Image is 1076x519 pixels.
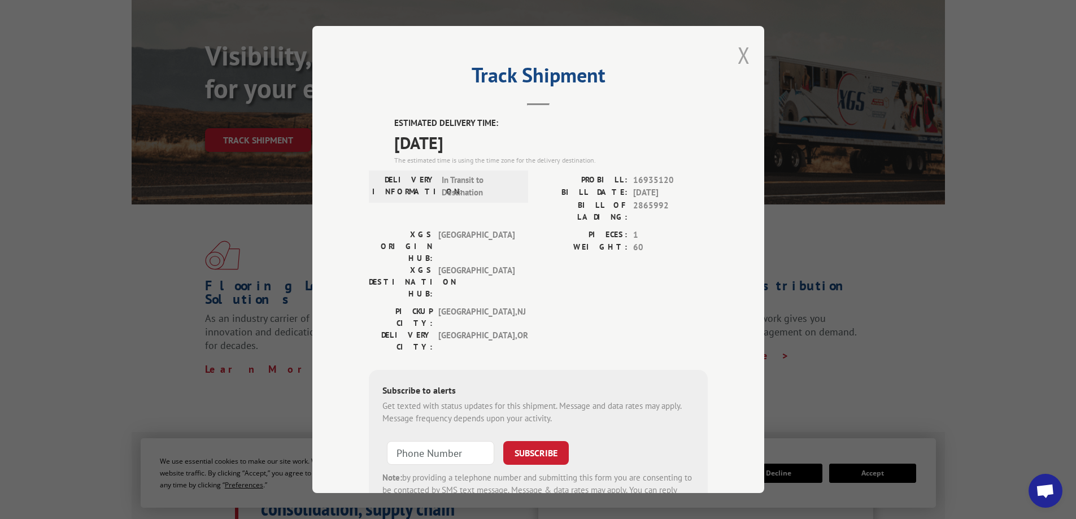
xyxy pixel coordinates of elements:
[372,174,436,199] label: DELIVERY INFORMATION:
[387,441,494,465] input: Phone Number
[633,199,708,223] span: 2865992
[382,383,694,400] div: Subscribe to alerts
[538,229,628,242] label: PIECES:
[438,306,515,329] span: [GEOGRAPHIC_DATA] , NJ
[1029,474,1062,508] div: Open chat
[369,306,433,329] label: PICKUP CITY:
[538,174,628,187] label: PROBILL:
[633,186,708,199] span: [DATE]
[633,241,708,254] span: 60
[438,329,515,353] span: [GEOGRAPHIC_DATA] , OR
[394,117,708,130] label: ESTIMATED DELIVERY TIME:
[633,174,708,187] span: 16935120
[738,40,750,70] button: Close modal
[442,174,518,199] span: In Transit to Destination
[382,472,694,510] div: by providing a telephone number and submitting this form you are consenting to be contacted by SM...
[369,229,433,264] label: XGS ORIGIN HUB:
[394,130,708,155] span: [DATE]
[369,67,708,89] h2: Track Shipment
[369,264,433,300] label: XGS DESTINATION HUB:
[633,229,708,242] span: 1
[382,400,694,425] div: Get texted with status updates for this shipment. Message and data rates may apply. Message frequ...
[538,199,628,223] label: BILL OF LADING:
[382,472,402,483] strong: Note:
[538,186,628,199] label: BILL DATE:
[438,229,515,264] span: [GEOGRAPHIC_DATA]
[394,155,708,165] div: The estimated time is using the time zone for the delivery destination.
[369,329,433,353] label: DELIVERY CITY:
[503,441,569,465] button: SUBSCRIBE
[538,241,628,254] label: WEIGHT:
[438,264,515,300] span: [GEOGRAPHIC_DATA]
